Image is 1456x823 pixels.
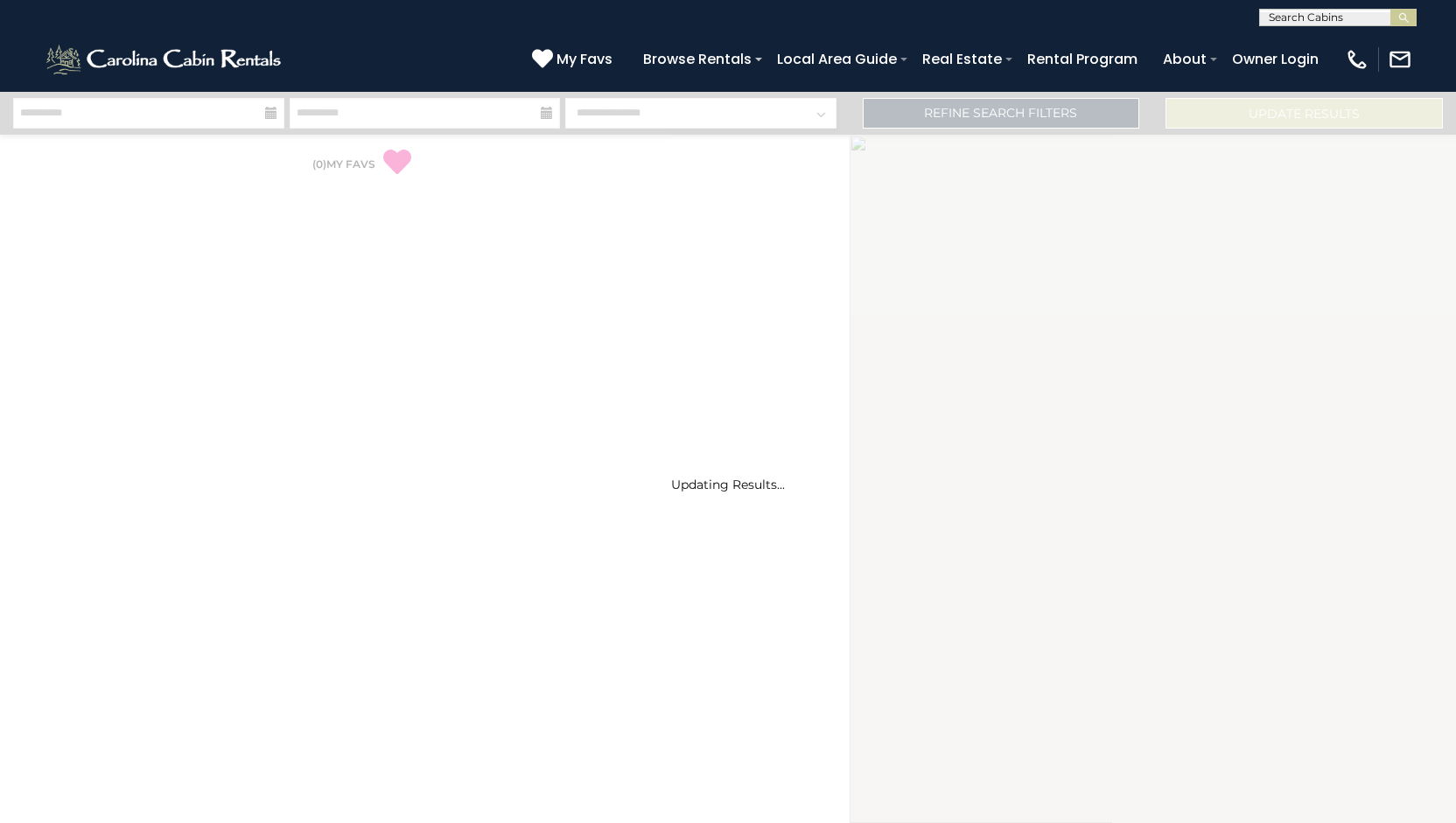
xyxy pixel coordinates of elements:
img: mail-regular-white.png [1388,47,1412,72]
a: About [1154,44,1215,74]
img: phone-regular-white.png [1345,47,1369,72]
a: Browse Rentals [634,44,760,74]
img: White-1-2.png [44,42,286,77]
a: Rental Program [1018,44,1146,74]
a: Local Area Guide [768,44,906,74]
a: Owner Login [1223,44,1327,74]
span: My Favs [556,48,612,70]
a: Real Estate [913,44,1011,74]
a: My Favs [532,48,617,71]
